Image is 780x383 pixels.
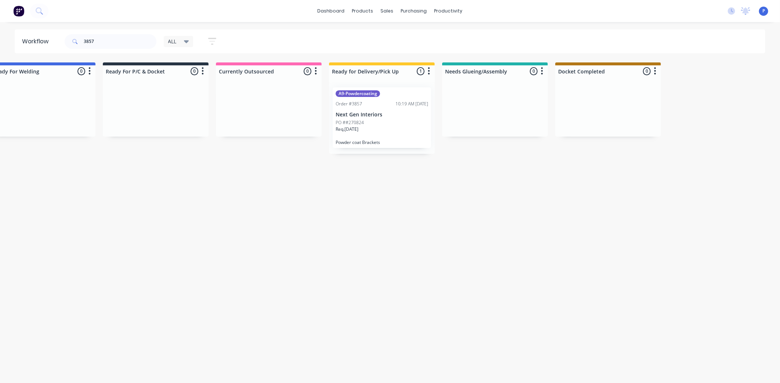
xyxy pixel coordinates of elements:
p: Req. [DATE] [336,126,358,133]
div: sales [377,6,397,17]
img: Factory [13,6,24,17]
div: 10:19 AM [DATE] [396,101,428,107]
input: Search for orders... [84,34,156,49]
div: A9-PowdercoatingOrder #385710:19 AM [DATE]Next Gen InteriorsPO ##270824Req.[DATE]Powder coat Brac... [333,87,431,148]
p: PO ##270824 [336,119,364,126]
p: Powder coat Brackets [336,140,428,145]
p: Next Gen Interiors [336,112,428,118]
div: A9-Powdercoating [336,90,380,97]
div: Order #3857 [336,101,362,107]
span: ALL [168,37,177,45]
div: products [349,6,377,17]
div: purchasing [397,6,431,17]
span: P [762,8,765,14]
a: dashboard [314,6,349,17]
div: Workflow [22,37,52,46]
div: productivity [431,6,466,17]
